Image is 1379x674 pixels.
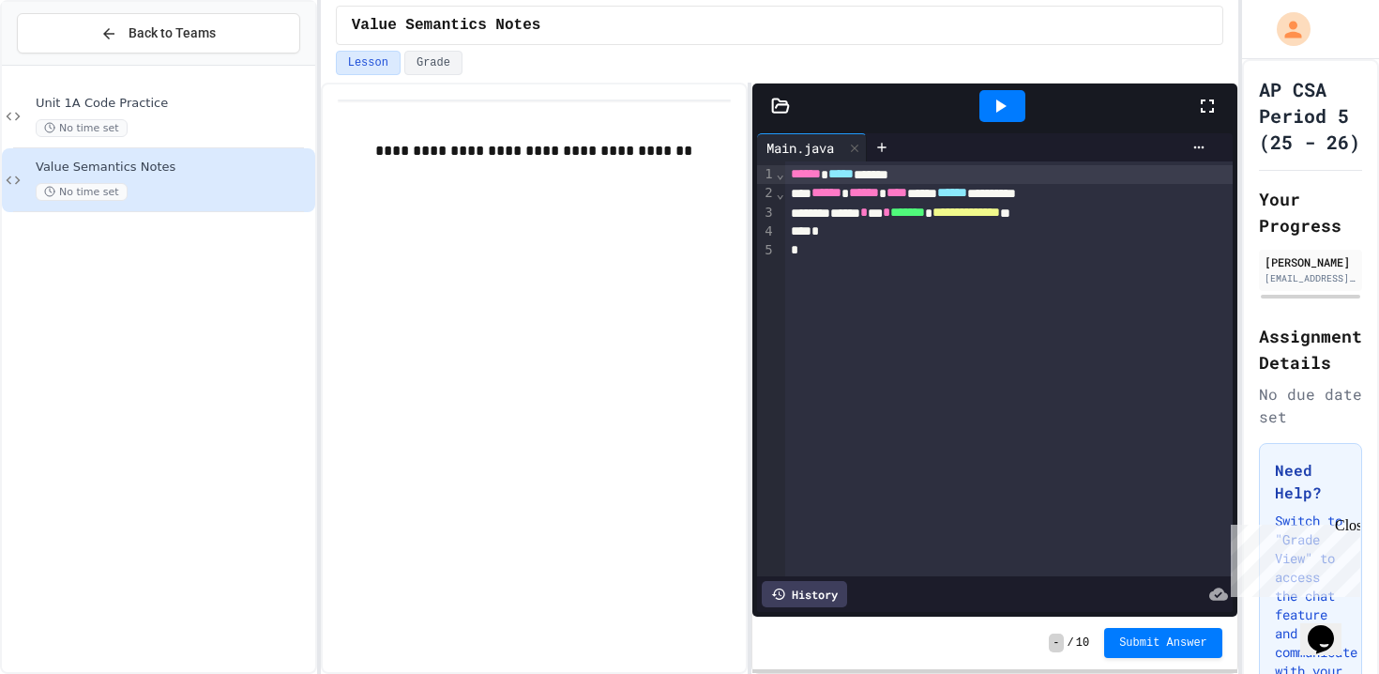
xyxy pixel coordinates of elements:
span: No time set [36,119,128,137]
h1: AP CSA Period 5 (25 - 26) [1259,76,1362,155]
span: / [1068,636,1074,651]
span: Value Semantics Notes [352,14,541,37]
div: Main.java [757,138,843,158]
div: 1 [757,165,776,184]
h3: Need Help? [1275,459,1346,504]
div: My Account [1257,8,1315,51]
span: Fold line [776,166,785,181]
iframe: chat widget [1300,599,1360,655]
div: 4 [757,222,776,241]
div: 5 [757,241,776,260]
div: No due date set [1259,383,1362,428]
h2: Your Progress [1259,186,1362,238]
span: Fold line [776,186,785,201]
div: [PERSON_NAME] [1265,253,1356,270]
div: History [762,581,847,607]
div: 2 [757,184,776,203]
span: No time set [36,183,128,201]
div: [EMAIL_ADDRESS][PERSON_NAME][DOMAIN_NAME] [1265,271,1356,285]
span: 10 [1076,636,1089,651]
iframe: chat widget [1223,517,1360,597]
button: Back to Teams [17,13,300,54]
button: Grade [404,51,462,75]
div: Main.java [757,133,867,161]
span: Value Semantics Notes [36,160,311,176]
button: Submit Answer [1104,628,1222,658]
div: 3 [757,204,776,222]
span: Submit Answer [1119,636,1207,651]
h2: Assignment Details [1259,323,1362,375]
div: Chat with us now!Close [8,8,129,119]
span: Back to Teams [129,23,216,43]
span: Unit 1A Code Practice [36,96,311,112]
button: Lesson [336,51,401,75]
span: - [1049,634,1063,652]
